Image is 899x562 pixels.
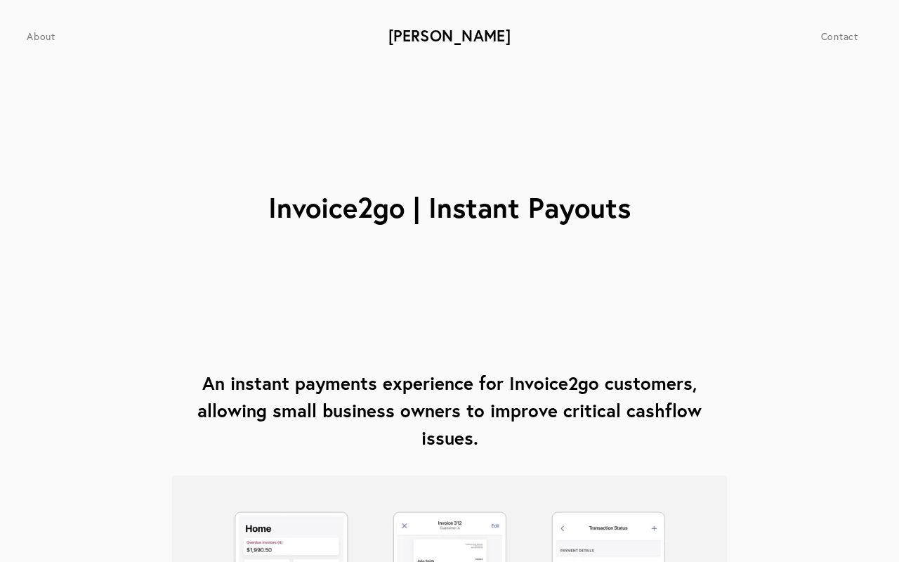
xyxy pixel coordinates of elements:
[268,189,631,226] span: Invoice2go | Instant Payouts
[821,30,858,43] a: Contact
[27,30,55,43] a: About
[388,25,511,46] a: [PERSON_NAME]
[172,370,728,452] h2: An instant payments experience for Invoice2go customers, allowing small business owners to improv...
